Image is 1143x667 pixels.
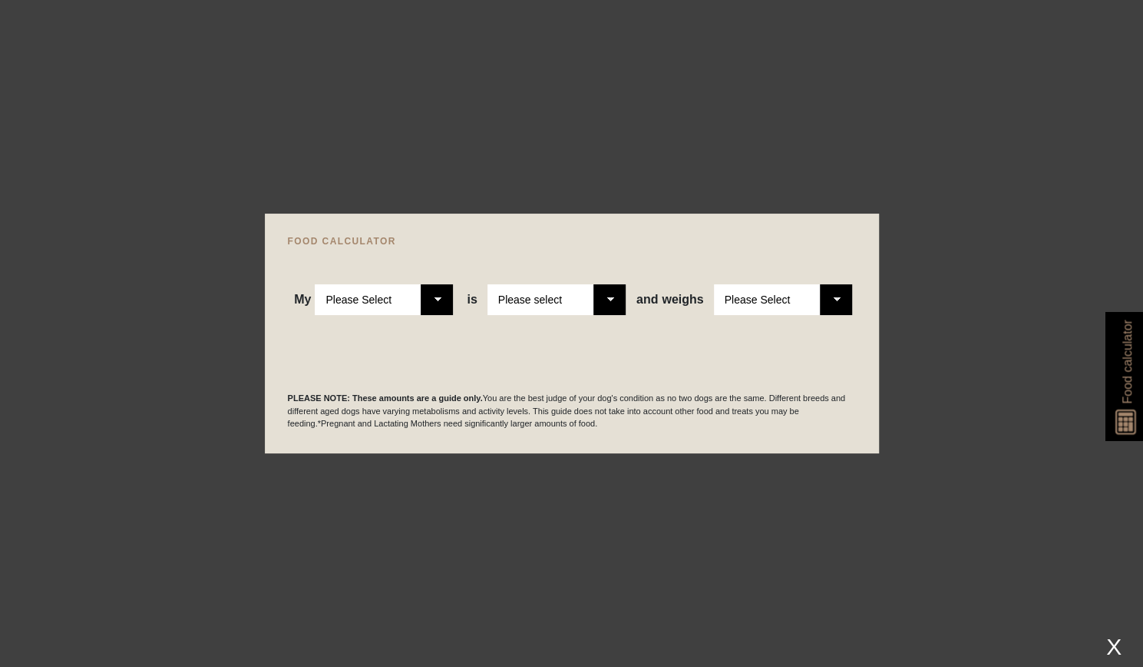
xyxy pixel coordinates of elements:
b: PLEASE NOTE: These amounts are a guide only. [288,393,483,403]
p: You are the best judge of your dog's condition as no two dogs are the same. Different breeds and ... [288,392,856,430]
h4: FOOD CALCULATOR [288,237,856,246]
span: is [467,293,477,307]
div: X [1100,634,1128,659]
span: weighs [636,293,704,307]
span: My [294,293,311,307]
span: and [636,293,662,307]
span: Food calculator [1118,320,1136,403]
